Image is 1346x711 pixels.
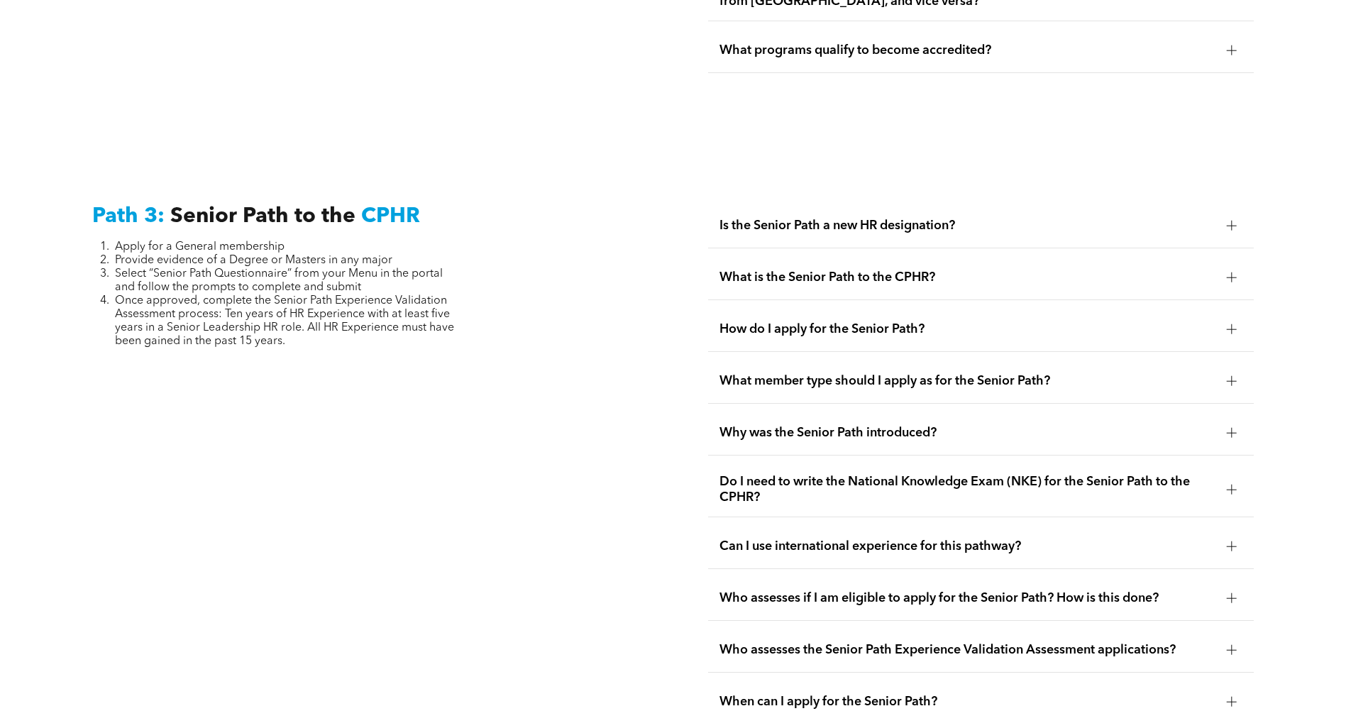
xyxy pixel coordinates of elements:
[115,241,285,253] span: Apply for a General membership
[719,694,1215,710] span: When can I apply for the Senior Path?
[170,206,355,227] span: Senior Path to the
[719,642,1215,658] span: Who assesses the Senior Path Experience Validation Assessment applications?
[361,206,420,227] span: CPHR
[719,43,1215,58] span: What programs qualify to become accredited?
[719,590,1215,606] span: Who assesses if I am eligible to apply for the Senior Path? How is this done?
[115,255,392,266] span: Provide evidence of a Degree or Masters in any major
[719,425,1215,441] span: Why was the Senior Path introduced?
[115,295,454,347] span: Once approved, complete the Senior Path Experience Validation Assessment process: Ten years of HR...
[115,268,443,293] span: Select “Senior Path Questionnaire” from your Menu in the portal and follow the prompts to complet...
[719,539,1215,554] span: Can I use international experience for this pathway?
[719,373,1215,389] span: What member type should I apply as for the Senior Path?
[719,218,1215,233] span: Is the Senior Path a new HR designation?
[719,474,1215,505] span: Do I need to write the National Knowledge Exam (NKE) for the Senior Path to the CPHR?
[719,270,1215,285] span: What is the Senior Path to the CPHR?
[719,321,1215,337] span: How do I apply for the Senior Path?
[92,206,165,227] span: Path 3:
